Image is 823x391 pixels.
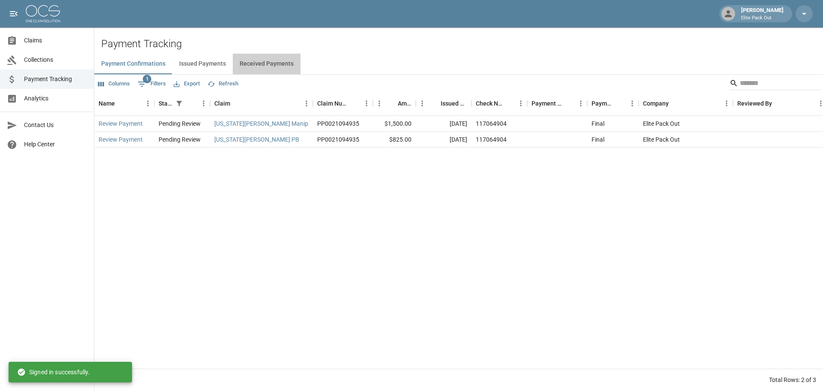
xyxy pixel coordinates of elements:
[24,121,87,130] span: Contact Us
[416,116,472,132] div: [DATE]
[639,116,733,132] div: Elite Pack Out
[317,91,348,115] div: Claim Number
[171,77,202,91] button: Export
[386,97,398,109] button: Sort
[24,140,87,149] span: Help Center
[626,97,639,110] button: Menu
[741,15,784,22] p: Elite Pack Out
[772,97,784,109] button: Sort
[143,75,151,83] span: 1
[476,119,507,128] div: 117064904
[592,119,604,128] div: Final
[94,54,172,74] button: Payment Confirmations
[17,364,90,380] div: Signed in successfully.
[720,97,733,110] button: Menu
[639,132,733,148] div: Elite Pack Out
[26,5,60,22] img: ocs-logo-white-transparent.png
[300,97,313,110] button: Menu
[141,97,154,110] button: Menu
[738,6,787,21] div: [PERSON_NAME]
[135,77,168,91] button: Show filters
[476,135,507,144] div: 117064904
[214,119,308,128] a: [US_STATE][PERSON_NAME] Manip
[398,91,411,115] div: Amount
[574,97,587,110] button: Menu
[348,97,360,109] button: Sort
[429,97,441,109] button: Sort
[317,119,359,128] div: PP0021094935
[476,91,502,115] div: Check Number
[185,97,197,109] button: Sort
[669,97,681,109] button: Sort
[472,91,527,115] div: Check Number
[5,5,22,22] button: open drawer
[115,97,127,109] button: Sort
[230,97,242,109] button: Sort
[643,91,669,115] div: Company
[614,97,626,109] button: Sort
[94,54,823,74] div: dynamic tabs
[317,135,359,144] div: PP0021094935
[24,36,87,45] span: Claims
[373,132,416,148] div: $825.00
[233,54,300,74] button: Received Payments
[532,91,562,115] div: Payment Method
[639,91,733,115] div: Company
[737,91,772,115] div: Reviewed By
[210,91,313,115] div: Claim
[205,77,240,91] button: Refresh
[360,97,373,110] button: Menu
[514,97,527,110] button: Menu
[373,97,386,110] button: Menu
[24,75,87,84] span: Payment Tracking
[99,135,143,144] a: Review Payment
[99,119,143,128] a: Review Payment
[173,97,185,109] button: Show filters
[587,91,639,115] div: Payment Type
[99,91,115,115] div: Name
[24,94,87,103] span: Analytics
[101,38,823,50] h2: Payment Tracking
[562,97,574,109] button: Sort
[416,97,429,110] button: Menu
[154,91,210,115] div: Status
[159,135,201,144] div: Pending Review
[197,97,210,110] button: Menu
[24,55,87,64] span: Collections
[159,119,201,128] div: Pending Review
[172,54,233,74] button: Issued Payments
[94,91,154,115] div: Name
[592,135,604,144] div: Final
[527,91,587,115] div: Payment Method
[416,91,472,115] div: Issued Date
[441,91,467,115] div: Issued Date
[173,97,185,109] div: 1 active filter
[373,116,416,132] div: $1,500.00
[730,76,821,92] div: Search
[592,91,614,115] div: Payment Type
[373,91,416,115] div: Amount
[502,97,514,109] button: Sort
[313,91,373,115] div: Claim Number
[214,91,230,115] div: Claim
[214,135,299,144] a: [US_STATE][PERSON_NAME] PB
[769,376,816,384] div: Total Rows: 2 of 3
[416,132,472,148] div: [DATE]
[96,77,132,91] button: Select columns
[159,91,173,115] div: Status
